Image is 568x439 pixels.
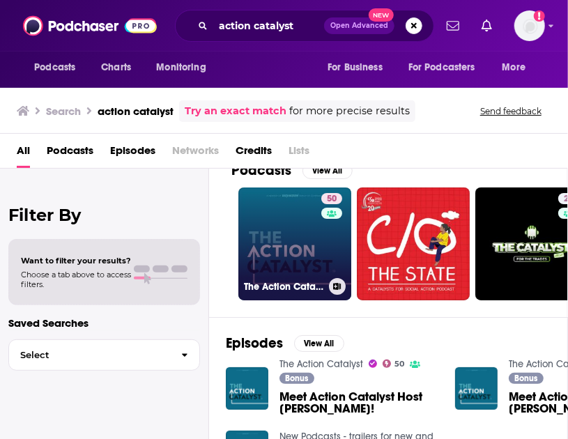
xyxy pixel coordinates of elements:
[399,54,496,81] button: open menu
[8,339,200,371] button: Select
[285,374,308,383] span: Bonus
[318,54,400,81] button: open menu
[146,54,224,81] button: open menu
[279,391,438,415] span: Meet Action Catalyst Host [PERSON_NAME]!
[514,10,545,41] span: Logged in as tgilbride
[534,10,545,22] svg: Email not verified
[21,270,131,289] span: Choose a tab above to access filters.
[514,10,545,41] img: User Profile
[213,15,324,37] input: Search podcasts, credits, & more...
[408,58,475,77] span: For Podcasters
[172,139,219,168] span: Networks
[502,58,526,77] span: More
[238,187,351,300] a: 50The Action Catalyst
[8,205,200,225] h2: Filter By
[92,54,139,81] a: Charts
[289,103,410,119] span: for more precise results
[156,58,206,77] span: Monitoring
[302,162,353,179] button: View All
[294,335,344,352] button: View All
[279,391,438,415] a: Meet Action Catalyst Host Adam Outland!
[226,367,268,410] img: Meet Action Catalyst Host Adam Outland!
[47,139,93,168] a: Podcasts
[21,256,131,265] span: Want to filter your results?
[226,334,344,352] a: EpisodesView All
[236,139,272,168] a: Credits
[330,22,388,29] span: Open Advanced
[8,316,200,330] p: Saved Searches
[455,367,498,410] img: Meet Action Catalyst Host Stephanie Maas!
[101,58,131,77] span: Charts
[289,139,309,168] span: Lists
[476,105,546,117] button: Send feedback
[383,360,405,368] a: 50
[175,10,434,42] div: Search podcasts, credits, & more...
[98,105,174,118] h3: action catalyst
[441,14,465,38] a: Show notifications dropdown
[9,351,170,360] span: Select
[369,8,394,22] span: New
[327,192,337,206] span: 50
[231,162,353,179] a: PodcastsView All
[324,17,394,34] button: Open AdvancedNew
[514,374,537,383] span: Bonus
[34,58,75,77] span: Podcasts
[110,139,155,168] a: Episodes
[476,14,498,38] a: Show notifications dropdown
[493,54,544,81] button: open menu
[24,54,93,81] button: open menu
[231,162,291,179] h2: Podcasts
[514,10,545,41] button: Show profile menu
[23,13,157,39] img: Podchaser - Follow, Share and Rate Podcasts
[394,361,404,367] span: 50
[244,281,323,293] h3: The Action Catalyst
[321,193,342,204] a: 50
[328,58,383,77] span: For Business
[46,105,81,118] h3: Search
[185,103,286,119] a: Try an exact match
[279,358,363,370] a: The Action Catalyst
[226,334,283,352] h2: Episodes
[17,139,30,168] a: All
